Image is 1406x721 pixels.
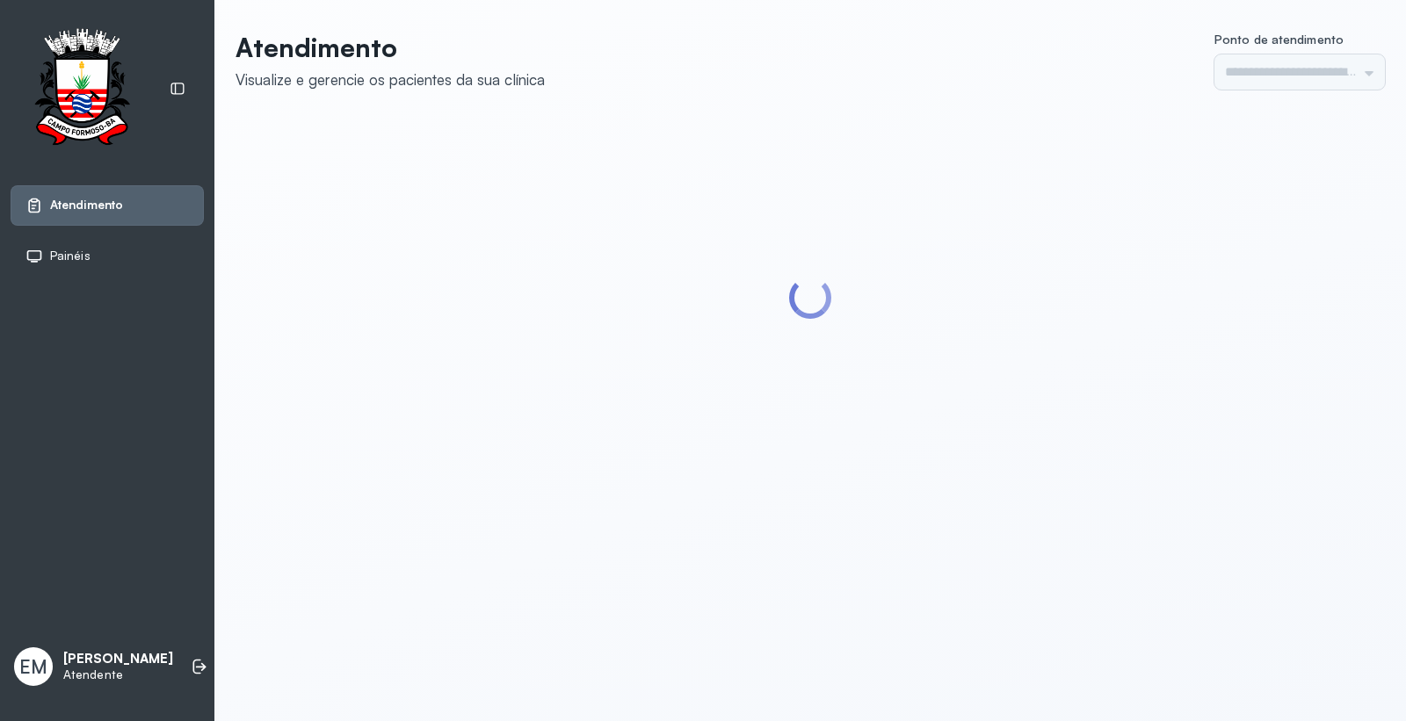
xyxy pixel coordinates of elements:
[236,32,545,63] p: Atendimento
[50,198,123,213] span: Atendimento
[63,667,173,682] p: Atendente
[18,28,145,150] img: Logotipo do estabelecimento
[63,651,173,667] p: [PERSON_NAME]
[50,249,91,263] span: Painéis
[236,70,545,89] div: Visualize e gerencie os pacientes da sua clínica
[25,197,189,214] a: Atendimento
[1214,32,1344,47] span: Ponto de atendimento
